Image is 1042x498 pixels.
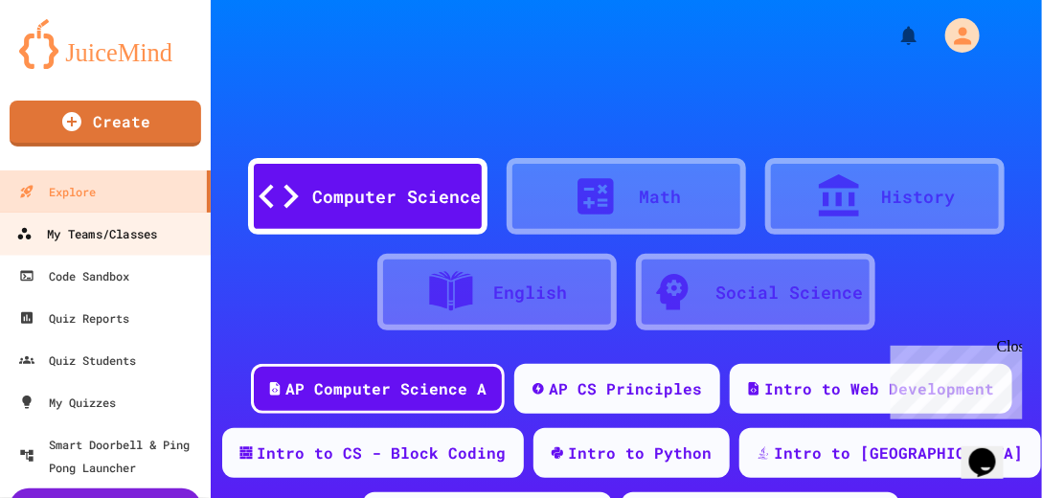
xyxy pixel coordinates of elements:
[882,184,956,210] div: History
[19,264,129,287] div: Code Sandbox
[19,19,192,69] img: logo-orange.svg
[8,8,132,122] div: Chat with us now!Close
[286,377,487,400] div: AP Computer Science A
[494,280,568,306] div: English
[312,184,481,210] div: Computer Science
[19,433,203,479] div: Smart Doorbell & Ping Pong Launcher
[715,280,863,306] div: Social Science
[10,101,201,147] a: Create
[258,441,507,464] div: Intro to CS - Block Coding
[925,13,985,57] div: My Account
[19,180,96,203] div: Explore
[19,306,129,329] div: Quiz Reports
[862,19,925,52] div: My Notifications
[765,377,995,400] div: Intro to Web Development
[19,391,116,414] div: My Quizzes
[19,349,136,372] div: Quiz Students
[962,421,1023,479] iframe: chat widget
[569,441,713,464] div: Intro to Python
[775,441,1024,464] div: Intro to [GEOGRAPHIC_DATA]
[550,377,703,400] div: AP CS Principles
[883,338,1023,419] iframe: chat widget
[16,222,157,246] div: My Teams/Classes
[639,184,681,210] div: Math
